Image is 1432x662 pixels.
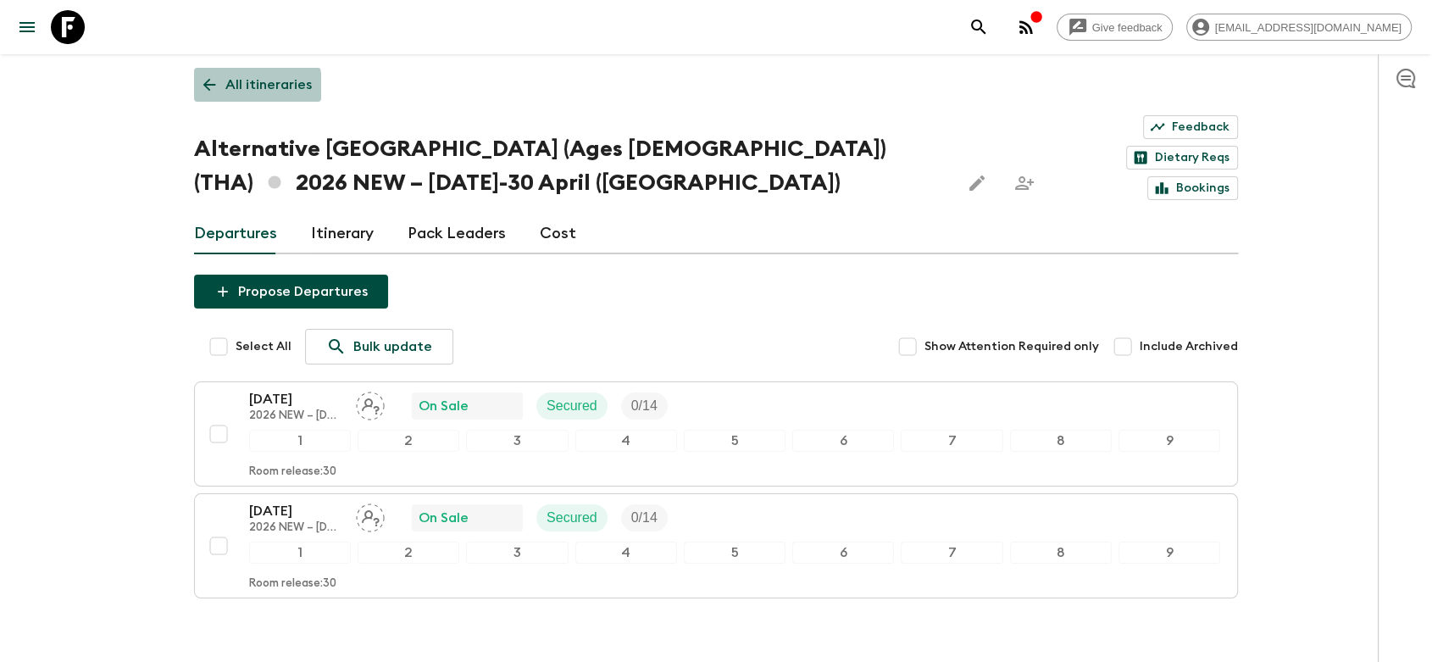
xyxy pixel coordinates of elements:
button: [DATE]2026 NEW – [DATE]-30 April ([GEOGRAPHIC_DATA])Assign pack leaderOn SaleSecuredTrip Fill1234... [194,493,1238,598]
div: 7 [901,542,1002,564]
p: Bulk update [353,337,432,357]
span: [EMAIL_ADDRESS][DOMAIN_NAME] [1206,21,1411,34]
div: 5 [684,542,785,564]
div: 5 [684,430,785,452]
span: Assign pack leader [356,509,385,522]
a: Pack Leaders [408,214,506,254]
button: Edit this itinerary [960,166,994,200]
div: Secured [536,392,608,420]
div: 2 [358,430,459,452]
p: Secured [547,508,597,528]
button: search adventures [962,10,996,44]
div: 9 [1118,430,1220,452]
a: Departures [194,214,277,254]
button: Propose Departures [194,275,388,309]
p: On Sale [419,396,469,416]
span: Share this itinerary [1007,166,1041,200]
div: 3 [466,430,568,452]
div: 1 [249,430,351,452]
div: 2 [358,542,459,564]
p: All itineraries [225,75,312,95]
a: Cost [540,214,576,254]
p: Room release: 30 [249,465,336,479]
div: 7 [901,430,1002,452]
p: [DATE] [249,389,342,409]
p: Room release: 30 [249,577,336,591]
div: 8 [1010,542,1112,564]
a: Bulk update [305,329,453,364]
div: [EMAIL_ADDRESS][DOMAIN_NAME] [1186,14,1412,41]
div: Trip Fill [621,392,668,420]
a: All itineraries [194,68,321,102]
div: 6 [792,542,894,564]
span: Show Attention Required only [924,338,1099,355]
span: Give feedback [1083,21,1172,34]
div: Secured [536,504,608,531]
div: 6 [792,430,894,452]
div: 1 [249,542,351,564]
a: Give feedback [1057,14,1173,41]
p: 2026 NEW – [DATE]-30 April ([GEOGRAPHIC_DATA]) [249,409,342,423]
h1: Alternative [GEOGRAPHIC_DATA] (Ages [DEMOGRAPHIC_DATA]) (THA) 2026 NEW – [DATE]-30 April ([GEOGRA... [194,132,946,200]
p: 2026 NEW – [DATE]-30 April ([GEOGRAPHIC_DATA]) [249,521,342,535]
div: 9 [1118,542,1220,564]
button: menu [10,10,44,44]
button: [DATE]2026 NEW – [DATE]-30 April ([GEOGRAPHIC_DATA])Assign pack leaderOn SaleSecuredTrip Fill1234... [194,381,1238,487]
a: Itinerary [311,214,374,254]
p: 0 / 14 [631,396,658,416]
a: Bookings [1147,176,1238,200]
span: Assign pack leader [356,397,385,410]
span: Select All [236,338,291,355]
p: On Sale [419,508,469,528]
span: Include Archived [1140,338,1238,355]
div: 4 [575,542,677,564]
a: Dietary Reqs [1126,146,1238,170]
div: 8 [1010,430,1112,452]
div: Trip Fill [621,504,668,531]
p: Secured [547,396,597,416]
div: 4 [575,430,677,452]
div: 3 [466,542,568,564]
p: 0 / 14 [631,508,658,528]
p: [DATE] [249,501,342,521]
a: Feedback [1143,115,1238,139]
